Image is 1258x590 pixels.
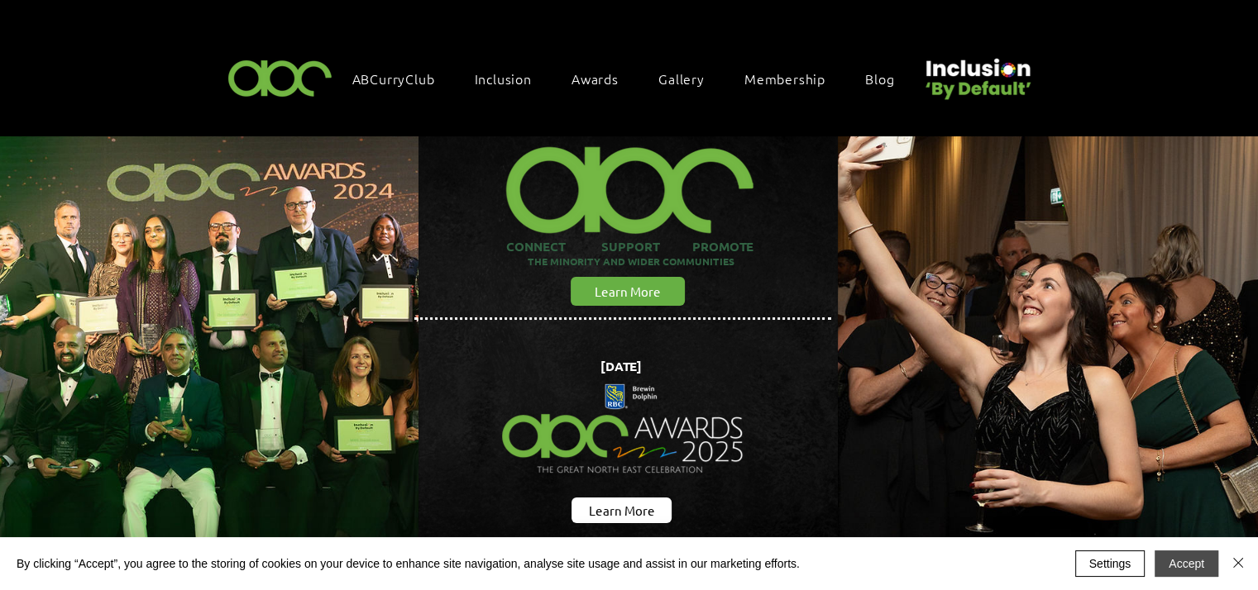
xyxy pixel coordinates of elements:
span: Awards [572,69,619,88]
span: [DATE] [600,358,642,374]
img: Untitled design (22).png [920,45,1034,102]
a: Blog [857,61,919,96]
a: Learn More [572,497,672,523]
button: Accept [1155,550,1218,577]
span: Gallery [658,69,705,88]
span: By clicking “Accept”, you agree to the storing of cookies on your device to enhance site navigati... [17,556,800,571]
img: ABC-Logo-Blank-Background-01-01-2.png [223,53,337,102]
img: Close [1228,553,1248,573]
button: Close [1228,550,1248,577]
span: CONNECT SUPPORT PROMOTE [506,238,753,255]
span: Blog [865,69,894,88]
span: Learn More [589,502,655,519]
span: THE MINORITY AND WIDER COMMUNITIES [528,255,734,268]
a: ABCurryClub [344,61,460,96]
span: Membership [744,69,825,88]
span: ABCurryClub [352,69,435,88]
div: Awards [563,61,643,96]
a: Membership [736,61,850,96]
nav: Site [344,61,920,96]
span: Learn More [595,283,661,300]
a: Learn More [571,277,685,306]
img: Northern Insights Double Pager Apr 2025.png [487,354,759,506]
a: Gallery [650,61,729,96]
span: Inclusion [475,69,532,88]
button: Settings [1075,550,1146,577]
img: ABC-Logo-Blank-Background-01-01-2_edited.png [497,126,762,238]
div: Inclusion [466,61,557,96]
